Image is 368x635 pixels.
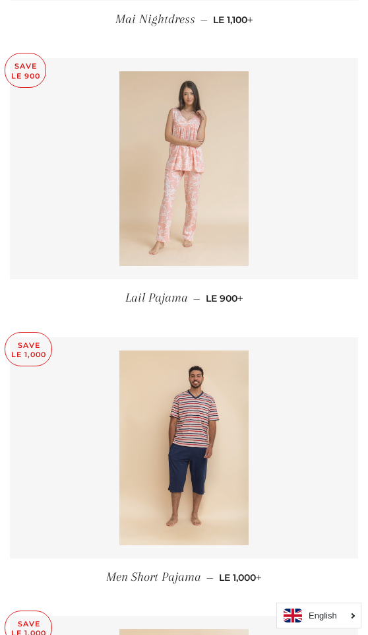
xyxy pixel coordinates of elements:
span: — [206,572,214,584]
span: LE 1,000 [219,572,262,584]
span: — [200,14,208,26]
a: Men Short Pajama — LE 1,000 [10,558,358,596]
span: Men Short Pajama [106,570,201,584]
span: — [193,292,200,304]
a: Mai Nightdress — LE 1,100 [10,1,358,38]
a: Lail Pajama — LE 900 [10,279,358,317]
span: LE 1,100 [213,14,253,26]
span: Mai Nightdress [115,12,195,26]
span: Lail Pajama [125,290,188,305]
span: LE 900 [206,292,243,304]
p: Save LE 900 [5,53,46,87]
p: Save LE 1,000 [5,333,51,366]
i: English [309,611,337,620]
a: English [284,609,354,622]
